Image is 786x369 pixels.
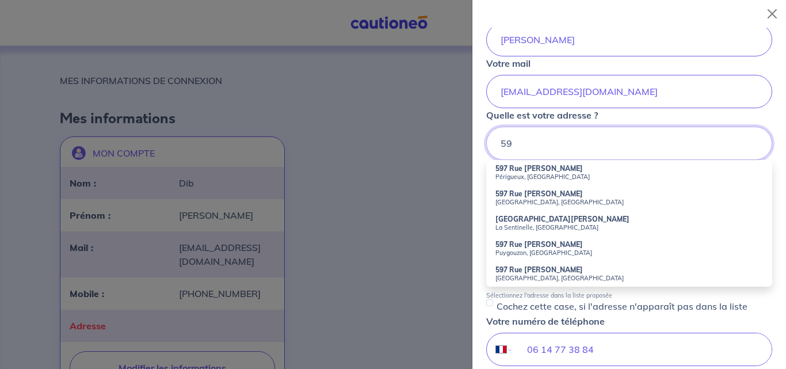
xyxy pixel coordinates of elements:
[495,240,583,249] strong: 597 Rue [PERSON_NAME]
[495,274,763,282] small: [GEOGRAPHIC_DATA], [GEOGRAPHIC_DATA]
[486,127,772,160] input: 11 rue de la liberté 75000 Paris
[486,56,531,70] p: Votre mail
[497,299,747,313] p: Cochez cette case, si l'adresse n'apparaît pas dans la liste
[495,189,583,198] strong: 597 Rue [PERSON_NAME]
[495,164,583,173] strong: 597 Rue [PERSON_NAME]
[486,291,612,299] p: Sélectionnez l'adresse dans la liste proposée
[486,75,772,108] input: mail@mail.com
[486,108,598,122] p: Quelle est votre adresse ?
[495,265,583,274] strong: 597 Rue [PERSON_NAME]
[486,314,605,328] p: Votre numéro de téléphone
[486,23,772,56] input: John
[495,173,763,181] small: Périgueux, [GEOGRAPHIC_DATA]
[495,223,763,231] small: La Sentinelle, [GEOGRAPHIC_DATA]
[495,249,763,257] small: Puygouzon, [GEOGRAPHIC_DATA]
[495,215,629,223] strong: [GEOGRAPHIC_DATA][PERSON_NAME]
[763,5,781,23] button: Close
[495,198,763,206] small: [GEOGRAPHIC_DATA], [GEOGRAPHIC_DATA]
[513,333,772,366] input: 06 34 34 34 34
